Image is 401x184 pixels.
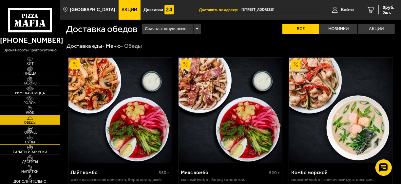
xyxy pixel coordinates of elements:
[181,170,267,175] div: Микс комбо
[241,4,322,16] input: Ваш адрес доставки
[383,10,394,14] span: 0 шт.
[179,58,282,163] img: Микс комбо
[164,5,174,14] img: 15daf4d41897b9f0e9f617042186c801.svg
[289,58,392,163] img: Комбо морской
[179,58,282,163] a: АкционныйМикс комбо
[181,177,280,182] p: Сытный Wok M, Борщ холодный.
[70,177,169,182] p: Wok классический с рисом M, Борщ холодный.
[159,170,170,175] span: 550 г
[68,58,172,163] a: АкционныйЛайт комбо
[66,24,138,34] h1: Доставка обедов
[320,24,357,33] label: Новинки
[291,60,301,69] img: Акционный
[70,8,115,12] span: [GEOGRAPHIC_DATA]
[143,8,163,12] span: Доставка
[68,58,172,163] img: Лайт комбо
[67,43,105,49] a: Доставка еды-
[383,5,394,10] span: 0 руб.
[341,8,354,12] span: Войти
[282,24,319,33] label: Все
[106,43,123,49] a: Меню-
[124,42,142,49] div: Обеды
[70,60,80,69] img: Акционный
[241,4,322,16] span: Лермонтовский проспект, 37
[70,170,157,175] div: Лайт комбо
[289,58,392,163] a: АкционныйКомбо морской
[199,8,241,12] span: Доставить по адресу:
[145,23,186,35] span: Сначала популярные
[358,24,395,33] label: Акции
[291,170,378,175] div: Комбо морской
[181,60,190,69] img: Акционный
[269,170,280,175] span: 520 г
[291,177,390,182] p: Морской Wok M, Сливочный суп с лососем.
[122,8,137,12] span: Акции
